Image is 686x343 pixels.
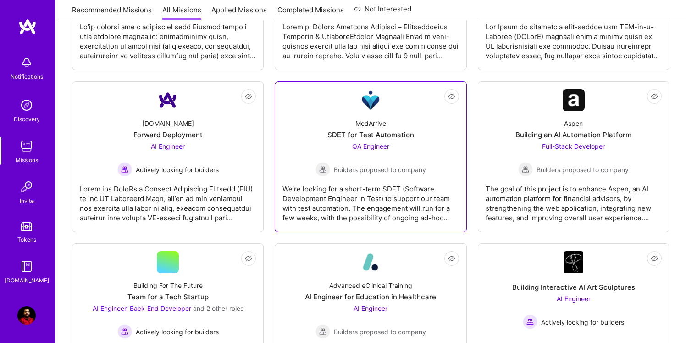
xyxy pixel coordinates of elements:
img: Company Logo [157,89,179,111]
i: icon EyeClosed [448,255,455,262]
img: Company Logo [564,251,583,273]
div: MedArrive [355,118,386,128]
i: icon EyeClosed [651,93,658,100]
img: Company Logo [360,89,382,111]
span: Builders proposed to company [334,165,426,174]
div: Building For The Future [133,281,203,290]
div: Building an AI Automation Platform [515,130,631,140]
div: Loremip: Dolors Ametcons Adipisci – Elitseddoeius Temporin & UtlaboreEtdolor Magnaali En’ad m ven... [282,15,459,61]
img: Builders proposed to company [315,324,330,339]
img: Builders proposed to company [518,162,533,177]
div: Building Interactive AI Art Sculptures [512,282,635,292]
img: bell [17,53,36,72]
img: teamwork [17,137,36,155]
img: Company Logo [563,89,585,111]
span: Actively looking for builders [541,317,624,327]
div: Aspen [564,118,583,128]
a: Applied Missions [211,5,267,20]
div: SDET for Test Automation [327,130,414,140]
div: Tokens [17,235,36,244]
span: Builders proposed to company [537,165,629,174]
div: Forward Deployment [133,130,203,140]
i: icon EyeClosed [448,93,455,100]
div: [DOMAIN_NAME] [5,276,49,285]
a: Company Logo[DOMAIN_NAME]Forward DeploymentAI Engineer Actively looking for buildersActively look... [80,89,256,225]
span: Actively looking for builders [136,165,219,174]
img: Builders proposed to company [315,162,330,177]
div: Invite [20,196,34,206]
span: and 2 other roles [193,304,243,312]
img: guide book [17,257,36,276]
div: [DOMAIN_NAME] [142,118,194,128]
img: Company Logo [360,251,382,273]
img: Actively looking for builders [117,162,132,177]
a: Completed Missions [277,5,344,20]
span: AI Engineer [151,142,185,150]
span: QA Engineer [352,142,389,150]
span: AI Engineer, Back-End Developer [93,304,191,312]
span: AI Engineer [557,295,591,303]
div: We’re looking for a short-term SDET (Software Development Engineer in Test) to support our team w... [282,177,459,223]
i: icon EyeClosed [245,93,252,100]
div: Advanced eClinical Training [329,281,412,290]
div: The goal of this project is to enhance Aspen, an AI automation platform for financial advisors, b... [486,177,662,223]
div: Discovery [14,114,40,124]
a: Not Interested [354,4,411,20]
a: Recommended Missions [72,5,152,20]
img: tokens [21,222,32,231]
span: Actively looking for builders [136,327,219,337]
div: Missions [16,155,38,165]
img: logo [18,18,37,35]
a: Company LogoMedArriveSDET for Test AutomationQA Engineer Builders proposed to companyBuilders pro... [282,89,459,225]
a: Company LogoAspenBuilding an AI Automation PlatformFull-Stack Developer Builders proposed to comp... [486,89,662,225]
a: User Avatar [15,306,38,325]
img: Invite [17,178,36,196]
div: Lorem ips DoloRs a Consect Adipiscing Elitsedd (EIU) te inc UT Laboreetd Magn, ali’en ad min veni... [80,177,256,223]
span: Builders proposed to company [334,327,426,337]
div: Lo’ip dolorsi ame c adipisc el sedd Eiusmod tempo i utla etdolore magnaaliq: enimadminimv quisn, ... [80,15,256,61]
img: Actively looking for builders [523,315,537,329]
img: discovery [17,96,36,114]
div: Notifications [11,72,43,81]
img: Actively looking for builders [117,324,132,339]
div: AI Engineer for Education in Healthcare [305,292,436,302]
i: icon EyeClosed [245,255,252,262]
span: AI Engineer [354,304,387,312]
img: User Avatar [17,306,36,325]
div: Team for a Tech Startup [127,292,209,302]
a: All Missions [162,5,201,20]
i: icon EyeClosed [651,255,658,262]
span: Full-Stack Developer [542,142,605,150]
div: Lor Ipsum do sitametc a elit-seddoeiusm TEM-in-u-Laboree (DOLorE) magnaali enim a minimv quisn ex... [486,15,662,61]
